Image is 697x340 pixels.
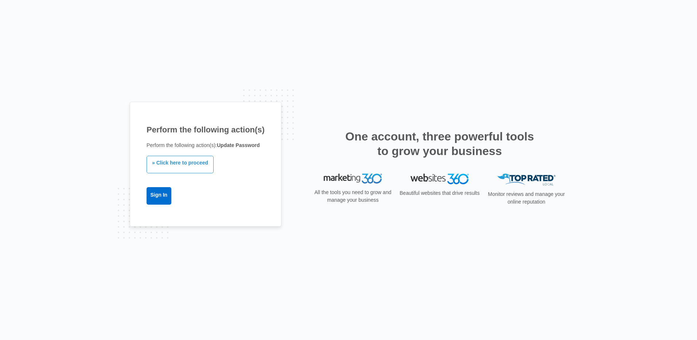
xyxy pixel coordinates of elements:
p: Beautiful websites that drive results [399,189,480,197]
img: Websites 360 [410,174,469,184]
h1: Perform the following action(s) [147,124,265,136]
p: Perform the following action(s): [147,142,265,149]
p: Monitor reviews and manage your online reputation [486,190,567,206]
a: » Click here to proceed [147,156,214,173]
img: Marketing 360 [324,174,382,184]
a: Sign In [147,187,171,205]
b: Update Password [217,142,260,148]
img: Top Rated Local [497,174,556,186]
p: All the tools you need to grow and manage your business [312,189,394,204]
h2: One account, three powerful tools to grow your business [343,129,536,158]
